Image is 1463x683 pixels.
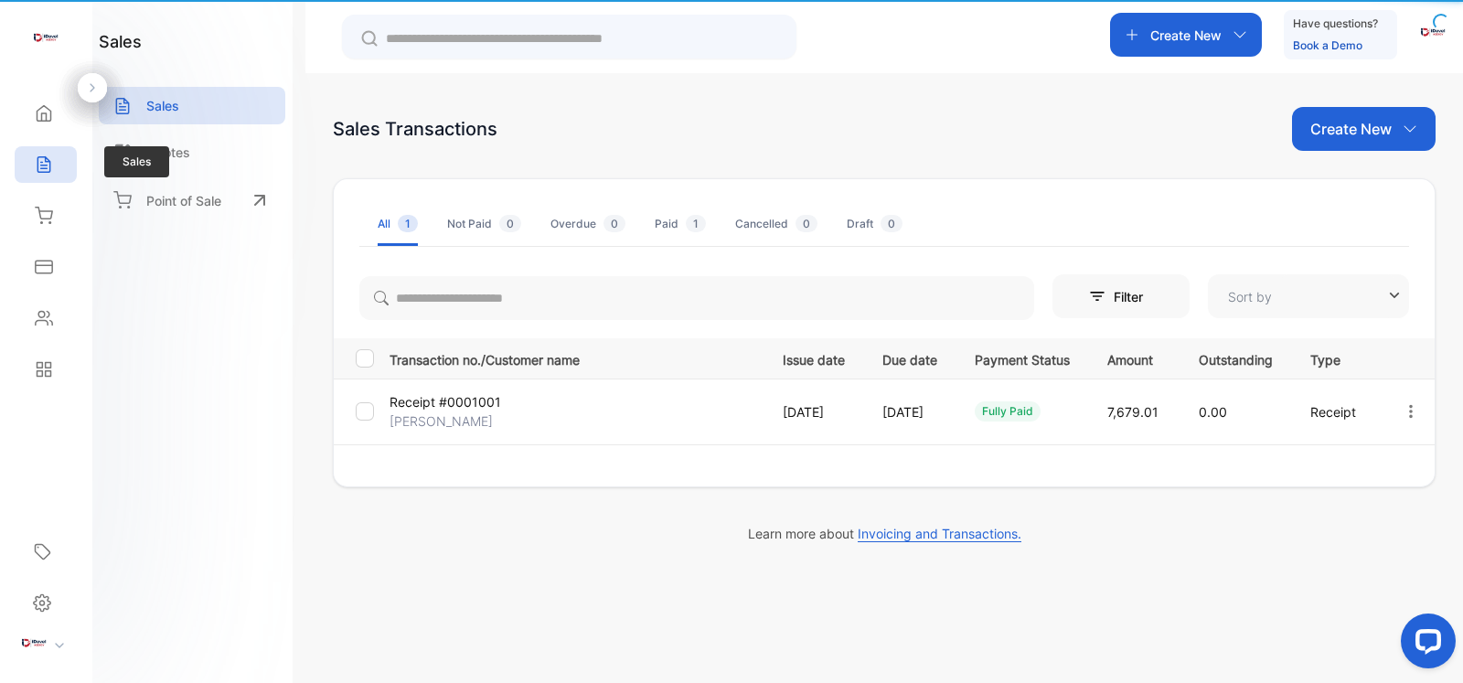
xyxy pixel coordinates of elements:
img: tab_domain_overview_orange.svg [49,106,64,121]
div: Paid [655,216,706,232]
span: 0 [603,215,625,232]
button: Create New [1110,13,1262,57]
p: Create New [1150,26,1222,45]
div: Not Paid [447,216,521,232]
img: tab_keywords_by_traffic_grey.svg [182,106,197,121]
p: [DATE] [783,402,845,422]
img: logo [32,24,59,51]
a: Point of Sale [99,180,285,220]
span: 1 [686,215,706,232]
button: Create New [1292,107,1436,151]
a: Sales [99,87,285,124]
img: avatar [1419,18,1447,46]
p: Outstanding [1199,347,1273,369]
p: Receipt #0001001 [390,392,513,411]
p: Issue date [783,347,845,369]
a: Book a Demo [1293,38,1362,52]
span: Invoicing and Transactions. [858,526,1021,542]
button: avatar [1419,13,1447,57]
p: Due date [882,347,937,369]
div: Overdue [550,216,625,232]
p: Amount [1107,347,1161,369]
p: Transaction no./Customer name [390,347,760,369]
p: Have questions? [1293,15,1378,33]
span: 0.00 [1199,404,1227,420]
span: 0 [881,215,902,232]
span: 0 [796,215,817,232]
div: v 4.0.25 [51,29,90,44]
div: Domain Overview [69,108,164,120]
div: Keywords by Traffic [202,108,308,120]
button: Sort by [1208,274,1409,318]
p: Learn more about [333,524,1436,543]
span: Sales [104,146,169,177]
span: 0 [499,215,521,232]
div: Domain: [DOMAIN_NAME] [48,48,201,62]
img: profile [20,629,48,656]
div: Cancelled [735,216,817,232]
p: Payment Status [975,347,1070,369]
h1: sales [99,29,142,54]
p: Receipt [1310,402,1364,422]
img: website_grey.svg [29,48,44,62]
span: 7,679.01 [1107,404,1159,420]
span: 1 [398,215,418,232]
div: Sales Transactions [333,115,497,143]
div: fully paid [975,401,1041,422]
p: Sales [146,96,179,115]
p: Sort by [1228,287,1272,306]
p: Quotes [146,143,190,162]
p: Point of Sale [146,191,221,210]
p: [PERSON_NAME] [390,411,513,431]
p: Type [1310,347,1364,369]
div: All [378,216,418,232]
iframe: LiveChat chat widget [1386,606,1463,683]
p: [DATE] [882,402,937,422]
p: Create New [1310,118,1392,140]
a: Quotes [99,133,285,171]
div: Draft [847,216,902,232]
